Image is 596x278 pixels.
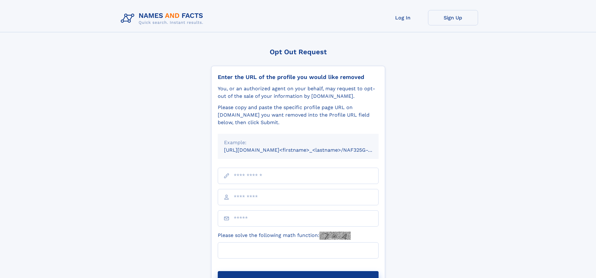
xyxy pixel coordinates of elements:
[218,232,351,240] label: Please solve the following math function:
[224,147,390,153] small: [URL][DOMAIN_NAME]<firstname>_<lastname>/NAF325G-xxxxxxxx
[218,74,379,81] div: Enter the URL of the profile you would like removed
[118,10,208,27] img: Logo Names and Facts
[224,139,372,146] div: Example:
[428,10,478,25] a: Sign Up
[378,10,428,25] a: Log In
[218,104,379,126] div: Please copy and paste the specific profile page URL on [DOMAIN_NAME] you want removed into the Pr...
[211,48,385,56] div: Opt Out Request
[218,85,379,100] div: You, or an authorized agent on your behalf, may request to opt-out of the sale of your informatio...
